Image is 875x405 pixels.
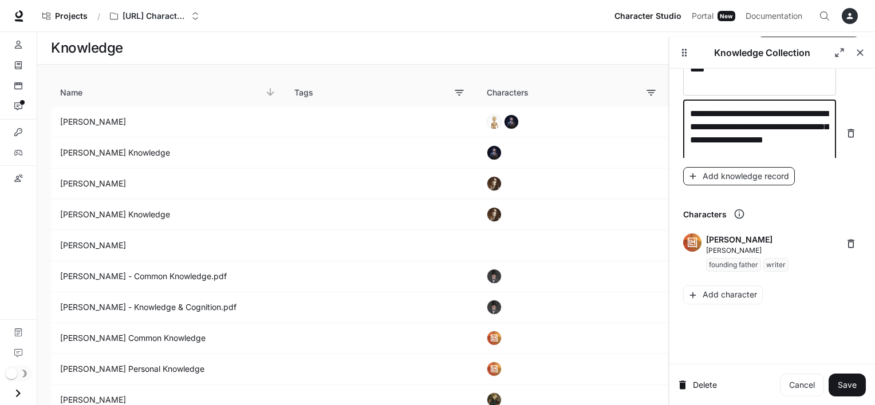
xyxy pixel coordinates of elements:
[706,258,763,272] span: founding father
[60,147,267,158] p: Abraham Lincoln Knowledge
[5,169,32,188] a: Custom pronunciations
[487,362,501,376] img: e062984f-c263-4141-8876-fafab0e68b53-1024.webp
[683,233,701,252] img: Thomas Jefferson
[504,115,518,129] img: a4c7b64f-e488-4b17-9076-b76fe1d43788_portrait.jpg
[5,144,32,162] a: Variables
[487,176,502,191] div: Amelia Earhart
[829,374,866,396] button: Save
[756,37,861,59] button: Add knowledge
[487,362,502,376] div: Benjamin Franklin
[487,115,501,129] img: default_avatar.webp
[683,208,727,220] p: Characters
[674,42,695,63] button: Drag to resize
[60,271,267,282] p: Andrew Carnegie - Common Knowledge.pdf
[5,35,32,54] a: Characters
[695,46,829,59] p: Knowledge Collection
[692,9,714,23] span: Portal
[706,245,791,256] p: [PERSON_NAME]
[5,56,32,74] a: Knowledge
[487,114,502,129] div: Harriet Tubman3
[487,145,502,160] div: Abraham Lincoln
[487,269,501,283] img: 0967b399-0c06-4eaa-a083-b50a249864da-1024.webp
[487,269,502,284] div: Andrew Carnegie
[487,85,529,100] p: Characters
[5,77,32,95] a: Scenes
[5,344,32,362] a: Feedback
[766,260,786,269] p: writer
[93,10,105,22] div: /
[487,146,501,160] img: a4c7b64f-e488-4b17-9076-b76fe1d43788_portrait.jpg
[5,323,32,342] a: Documentation
[60,178,267,189] p: Amelia Earhart
[706,233,791,245] p: [PERSON_NAME]
[294,85,313,100] p: Tags
[60,209,267,220] p: Amelia Earhart Knowledge
[679,374,718,396] button: Delete Knowledge
[683,167,795,186] button: Add knowledge record
[37,5,93,27] a: Go to projects
[813,5,836,27] button: Open Command Menu
[487,207,502,222] div: Amelia Earhart
[841,233,861,272] span: Delete
[718,11,735,21] div: New
[487,300,501,314] img: 0967b399-0c06-4eaa-a083-b50a249864da-1024.webp
[55,11,88,21] span: Projects
[746,9,802,23] span: Documentation
[487,331,502,346] div: Benjamin Franklin
[709,260,758,269] p: founding father
[60,240,267,251] p: Anastasia Romanov
[763,258,791,272] span: writer
[5,97,32,116] a: Interactions
[123,11,187,21] p: [URL] Characters
[105,5,204,27] button: Open workspace menu
[5,123,32,141] a: Integrations
[60,363,267,375] p: Benjamin Franklin Personal Knowledge
[683,285,763,304] button: Add character
[5,382,31,405] button: Open drawer
[6,367,17,379] span: Dark mode toggle
[780,374,824,396] a: Cancel
[487,331,501,345] img: e062984f-c263-4141-8876-fafab0e68b53-1024.webp
[51,37,123,59] h1: Knowledge
[614,9,681,23] span: Character Studio
[60,301,267,313] p: Andrew Carnegie - Knowledge & Cognition.pdf
[60,116,267,128] p: Abraham Lincoln
[60,332,267,344] p: Benjamin Franklin Common Knowledge
[60,85,82,100] p: Name
[504,114,519,129] div: Abraham Lincoln
[487,177,501,190] img: 7f9e7985-9776-4d80-b852-58d8858867a5-1024.webp
[450,84,468,102] button: Filter
[642,84,660,102] button: Filter
[487,208,501,221] img: 7f9e7985-9776-4d80-b852-58d8858867a5-1024.webp
[487,300,502,315] div: Andrew Carnegie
